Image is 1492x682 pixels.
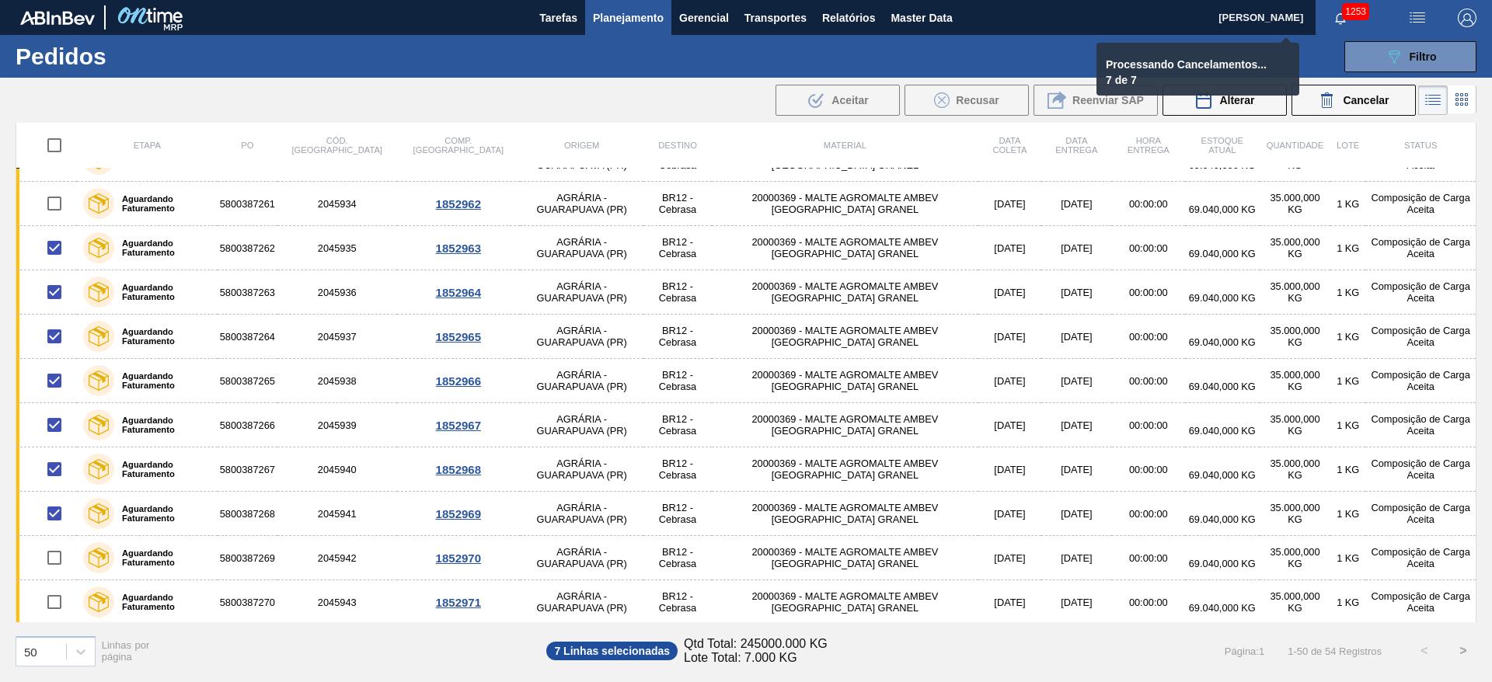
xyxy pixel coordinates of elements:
[277,359,397,403] td: 2045938
[978,536,1041,580] td: [DATE]
[1330,536,1365,580] td: 1 KG
[114,194,211,213] label: Aguardando Faturamento
[643,536,712,580] td: BR12 - Cebrasa
[114,416,211,434] label: Aguardando Faturamento
[1041,226,1112,270] td: [DATE]
[1163,85,1287,116] button: Alterar
[905,85,1029,116] button: Recusar
[643,315,712,359] td: BR12 - Cebrasa
[1458,9,1476,27] img: Logout
[1112,403,1185,447] td: 00:00:00
[1260,536,1330,580] td: 35.000,000 KG
[399,197,518,211] div: 1852962
[822,9,875,27] span: Relatórios
[218,182,277,226] td: 5800387261
[1330,447,1365,492] td: 1 KG
[277,182,397,226] td: 2045934
[114,327,211,346] label: Aguardando Faturamento
[1041,315,1112,359] td: [DATE]
[1418,85,1448,115] div: Visão em Lista
[1330,492,1365,536] td: 1 KG
[16,226,1476,270] a: Aguardando Faturamento58003872622045935AGRÁRIA - GUARAPUAVA (PR)BR12 - Cebrasa20000369 - MALTE AG...
[1330,315,1365,359] td: 1 KG
[277,403,397,447] td: 2045939
[1330,359,1365,403] td: 1 KG
[776,85,900,116] div: Aceitar
[1189,558,1256,569] span: 69.040,000 KG
[114,504,211,523] label: Aguardando Faturamento
[520,403,643,447] td: AGRÁRIA - GUARAPUAVA (PR)
[1365,359,1476,403] td: Composição de Carga Aceita
[643,226,712,270] td: BR12 - Cebrasa
[1189,336,1256,348] span: 69.040,000 KG
[1189,204,1256,215] span: 69.040,000 KG
[1201,136,1244,155] span: Estoque atual
[16,580,1476,625] a: Aguardando Faturamento58003872702045943AGRÁRIA - GUARAPUAVA (PR)BR12 - Cebrasa20000369 - MALTE AG...
[978,359,1041,403] td: [DATE]
[520,226,643,270] td: AGRÁRIA - GUARAPUAVA (PR)
[277,315,397,359] td: 2045937
[1034,85,1158,116] div: Reenviar SAP
[24,645,37,658] div: 50
[712,536,978,580] td: 20000369 - MALTE AGROMALTE AMBEV [GEOGRAPHIC_DATA] GRANEL
[1408,9,1427,27] img: userActions
[1163,85,1287,116] div: Alterar Pedido
[1189,469,1256,481] span: 69.040,000 KG
[1365,182,1476,226] td: Composição de Carga Aceita
[1189,381,1256,392] span: 69.040,000 KG
[1344,41,1476,72] button: Filtro
[978,403,1041,447] td: [DATE]
[1292,85,1416,116] button: Cancelar
[277,226,397,270] td: 2045935
[1112,226,1185,270] td: 00:00:00
[16,47,248,65] h1: Pedidos
[1041,580,1112,625] td: [DATE]
[1365,403,1476,447] td: Composição de Carga Aceita
[399,419,518,432] div: 1852967
[1219,94,1254,106] span: Alterar
[978,182,1041,226] td: [DATE]
[978,226,1041,270] td: [DATE]
[1112,447,1185,492] td: 00:00:00
[218,315,277,359] td: 5800387264
[1041,182,1112,226] td: [DATE]
[643,182,712,226] td: BR12 - Cebrasa
[1189,602,1256,614] span: 69.040,000 KG
[712,492,978,536] td: 20000369 - MALTE AGROMALTE AMBEV [GEOGRAPHIC_DATA] GRANEL
[16,536,1476,580] a: Aguardando Faturamento58003872692045942AGRÁRIA - GUARAPUAVA (PR)BR12 - Cebrasa20000369 - MALTE AG...
[1106,74,1271,86] p: 7 de 7
[520,580,643,625] td: AGRÁRIA - GUARAPUAVA (PR)
[114,460,211,478] label: Aguardando Faturamento
[399,507,518,520] div: 1852969
[1112,315,1185,359] td: 00:00:00
[292,136,382,155] span: Cód. [GEOGRAPHIC_DATA]
[978,447,1041,492] td: [DATE]
[520,359,643,403] td: AGRÁRIA - GUARAPUAVA (PR)
[1112,270,1185,315] td: 00:00:00
[643,580,712,625] td: BR12 - Cebrasa
[1260,492,1330,536] td: 35.000,000 KG
[20,11,95,25] img: TNhmsLtSVTkK8tSr43FrP2fwEKptu5GPRR3wAAAABJRU5ErkJggg==
[16,403,1476,447] a: Aguardando Faturamento58003872662045939AGRÁRIA - GUARAPUAVA (PR)BR12 - Cebrasa20000369 - MALTE AG...
[1444,632,1483,670] button: >
[712,580,978,625] td: 20000369 - MALTE AGROMALTE AMBEV [GEOGRAPHIC_DATA] GRANEL
[1365,536,1476,580] td: Composição de Carga Aceita
[413,136,504,155] span: Comp. [GEOGRAPHIC_DATA]
[1260,447,1330,492] td: 35.000,000 KG
[1106,58,1271,71] p: Processando Cancelamentos...
[102,639,150,663] span: Linhas por página
[978,270,1041,315] td: [DATE]
[114,283,211,301] label: Aguardando Faturamento
[684,637,828,651] span: Qtd Total: 245000.000 KG
[218,492,277,536] td: 5800387268
[218,270,277,315] td: 5800387263
[1330,403,1365,447] td: 1 KG
[658,141,697,150] span: Destino
[399,596,518,609] div: 1852971
[1189,292,1256,304] span: 69.040,000 KG
[993,136,1027,155] span: Data coleta
[546,642,678,660] span: 7 Linhas selecionadas
[520,447,643,492] td: AGRÁRIA - GUARAPUAVA (PR)
[1365,492,1476,536] td: Composição de Carga Aceita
